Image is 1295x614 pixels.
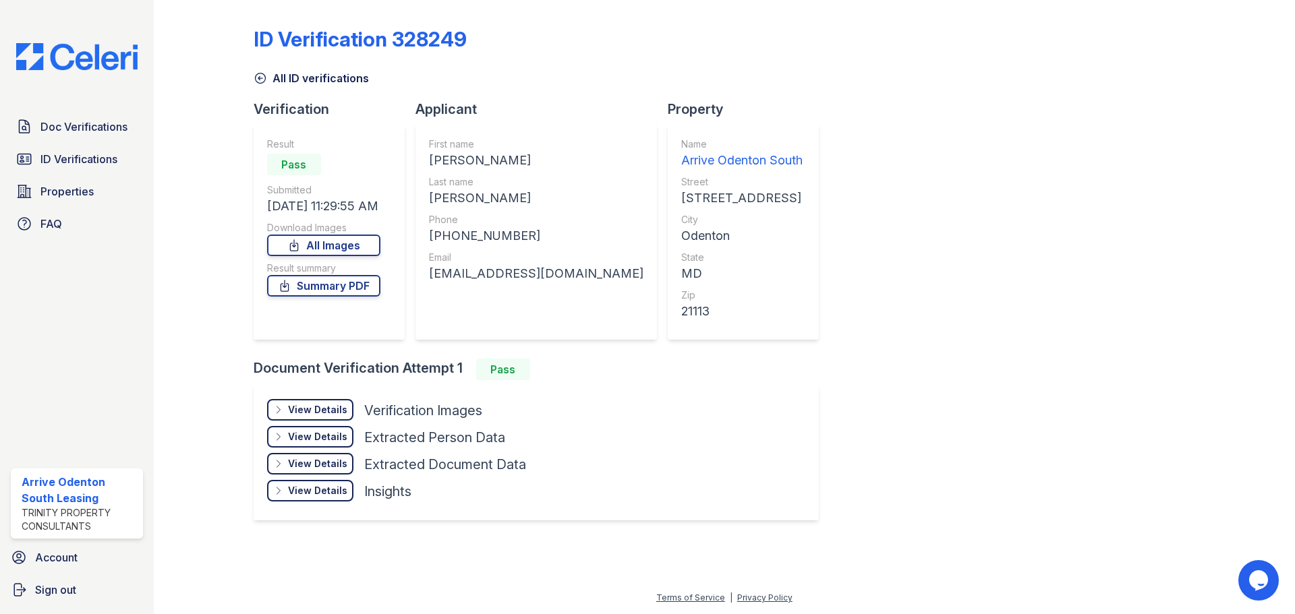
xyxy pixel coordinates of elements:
div: Document Verification Attempt 1 [254,359,830,380]
span: Properties [40,183,94,199]
a: All ID verifications [254,70,369,86]
div: MD [681,264,803,283]
div: Applicant [415,100,668,119]
div: View Details [288,403,347,417]
div: Pass [267,154,321,175]
a: ID Verifications [11,146,143,173]
iframe: chat widget [1238,560,1282,601]
div: Download Images [267,221,380,235]
a: Doc Verifications [11,113,143,140]
div: Insights [364,482,411,501]
div: Arrive Odenton South Leasing [22,474,138,506]
span: Doc Verifications [40,119,127,135]
a: Name Arrive Odenton South [681,137,803,170]
div: View Details [288,457,347,470]
img: CE_Logo_Blue-a8612792a0a2168367f1c8372b55b34899dd931a85d93a1a3d3e32e68fde9ad4.png [5,43,148,70]
div: [DATE] 11:29:55 AM [267,197,380,216]
div: Street [681,175,803,189]
div: City [681,213,803,226]
div: Name [681,137,803,151]
div: State [681,251,803,264]
a: Sign out [5,576,148,603]
div: View Details [288,430,347,443]
span: Account [35,549,78,565]
div: Email [429,251,643,264]
div: Property [668,100,830,119]
div: View Details [288,484,347,497]
div: Odenton [681,226,803,245]
div: [PERSON_NAME] [429,189,643,208]
a: Properties [11,178,143,205]
div: ID Verification 328249 [254,27,467,51]
div: Phone [429,213,643,226]
a: All Images [267,235,380,256]
div: [PERSON_NAME] [429,151,643,170]
div: 21113 [681,302,803,321]
div: Verification Images [364,401,482,420]
div: [EMAIL_ADDRESS][DOMAIN_NAME] [429,264,643,283]
div: First name [429,137,643,151]
a: FAQ [11,210,143,237]
span: FAQ [40,216,62,232]
div: Trinity Property Consultants [22,506,138,533]
div: Arrive Odenton South [681,151,803,170]
div: Submitted [267,183,380,197]
div: [PHONE_NUMBER] [429,226,643,245]
a: Summary PDF [267,275,380,297]
div: Result summary [267,262,380,275]
div: Last name [429,175,643,189]
div: [STREET_ADDRESS] [681,189,803,208]
div: Pass [476,359,530,380]
div: Extracted Document Data [364,455,526,474]
a: Terms of Service [656,592,725,603]
a: Privacy Policy [737,592,793,603]
div: Verification [254,100,415,119]
a: Account [5,544,148,571]
span: ID Verifications [40,151,117,167]
div: Extracted Person Data [364,428,505,447]
div: Zip [681,288,803,302]
span: Sign out [35,582,76,598]
div: | [730,592,732,603]
div: Result [267,137,380,151]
